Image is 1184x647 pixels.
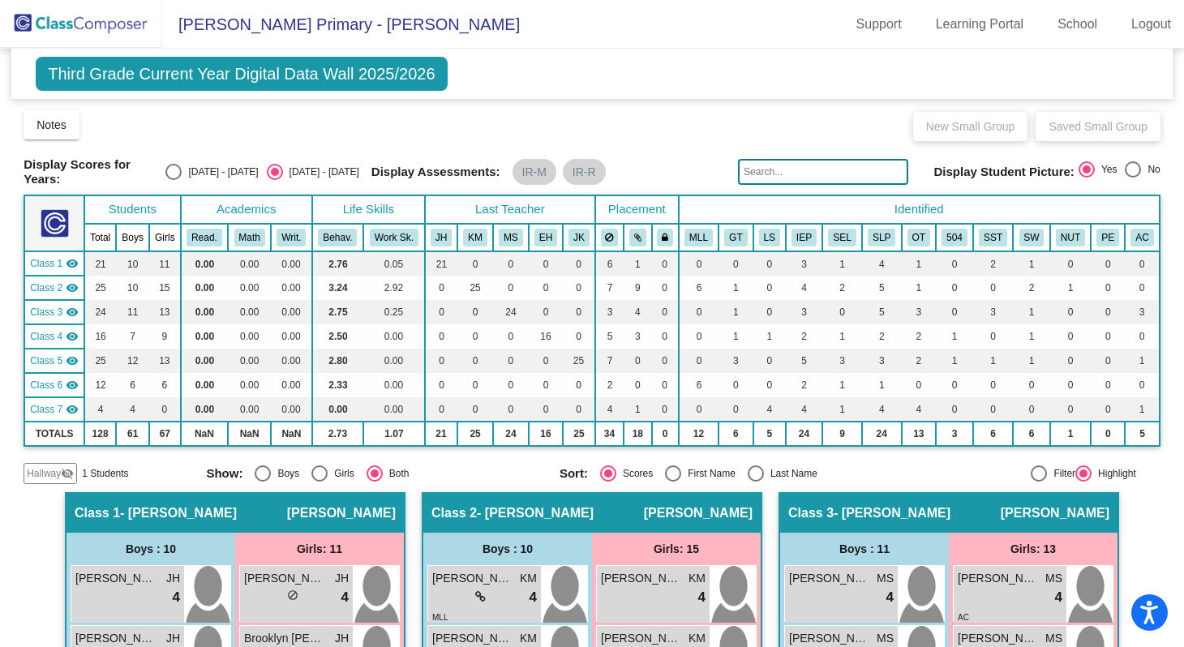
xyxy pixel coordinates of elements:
[1091,373,1125,397] td: 0
[312,300,363,324] td: 2.75
[149,349,181,373] td: 13
[822,300,862,324] td: 0
[66,257,79,270] mat-icon: visibility
[149,251,181,276] td: 11
[312,397,363,422] td: 0.00
[942,229,967,246] button: 504
[228,397,271,422] td: 0.00
[595,224,624,251] th: Keep away students
[1013,224,1049,251] th: School Wide Intervention
[363,276,425,300] td: 2.92
[271,251,312,276] td: 0.00
[624,224,651,251] th: Keep with students
[679,349,719,373] td: 0
[753,251,786,276] td: 0
[116,324,149,349] td: 7
[84,251,116,276] td: 21
[1125,373,1160,397] td: 0
[973,349,1013,373] td: 1
[786,324,822,349] td: 2
[66,330,79,343] mat-icon: visibility
[1050,300,1092,324] td: 0
[1013,349,1049,373] td: 1
[563,251,595,276] td: 0
[457,397,493,422] td: 0
[822,324,862,349] td: 1
[116,373,149,397] td: 6
[1079,161,1160,182] mat-radio-group: Select an option
[149,397,181,422] td: 0
[529,224,563,251] th: Elizabeth Hanks
[30,378,62,392] span: Class 6
[973,324,1013,349] td: 0
[24,110,79,139] button: Notes
[936,276,973,300] td: 0
[363,397,425,422] td: 0.00
[563,159,606,185] mat-chip: IR-R
[973,300,1013,324] td: 3
[1096,229,1119,246] button: PE
[24,422,84,446] td: TOTALS
[822,349,862,373] td: 3
[228,373,271,397] td: 0.00
[568,229,590,246] button: JK
[724,229,747,246] button: GT
[84,300,116,324] td: 24
[907,229,930,246] button: OT
[1045,11,1110,37] a: School
[363,251,425,276] td: 0.05
[624,373,651,397] td: 0
[1095,162,1118,177] div: Yes
[652,251,679,276] td: 0
[973,397,1013,422] td: 0
[312,349,363,373] td: 2.80
[652,224,679,251] th: Keep with teacher
[457,300,493,324] td: 0
[116,300,149,324] td: 11
[759,229,780,246] button: LS
[624,324,651,349] td: 3
[652,276,679,300] td: 0
[595,373,624,397] td: 2
[425,300,457,324] td: 0
[973,373,1013,397] td: 0
[84,373,116,397] td: 12
[753,324,786,349] td: 1
[116,397,149,422] td: 4
[24,251,84,276] td: Julia Harris - Harris
[463,229,487,246] button: KM
[271,397,312,422] td: 0.00
[862,324,902,349] td: 2
[902,397,936,422] td: 4
[902,349,936,373] td: 2
[457,349,493,373] td: 0
[181,276,229,300] td: 0.00
[277,229,306,246] button: Writ.
[312,324,363,349] td: 2.50
[822,373,862,397] td: 1
[312,251,363,276] td: 2.76
[493,373,529,397] td: 0
[595,397,624,422] td: 4
[24,324,84,349] td: Elizabeth Hanks - Hanks
[973,251,1013,276] td: 2
[843,11,915,37] a: Support
[529,397,563,422] td: 0
[1125,349,1160,373] td: 1
[30,329,62,344] span: Class 4
[563,373,595,397] td: 0
[624,251,651,276] td: 1
[595,324,624,349] td: 5
[753,276,786,300] td: 0
[493,300,529,324] td: 24
[1050,224,1092,251] th: Nut Allergy
[652,397,679,422] td: 0
[228,276,271,300] td: 0.00
[868,229,895,246] button: SLP
[425,349,457,373] td: 0
[973,224,1013,251] th: SST Referral
[363,349,425,373] td: 0.00
[1013,300,1049,324] td: 1
[271,373,312,397] td: 0.00
[529,276,563,300] td: 0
